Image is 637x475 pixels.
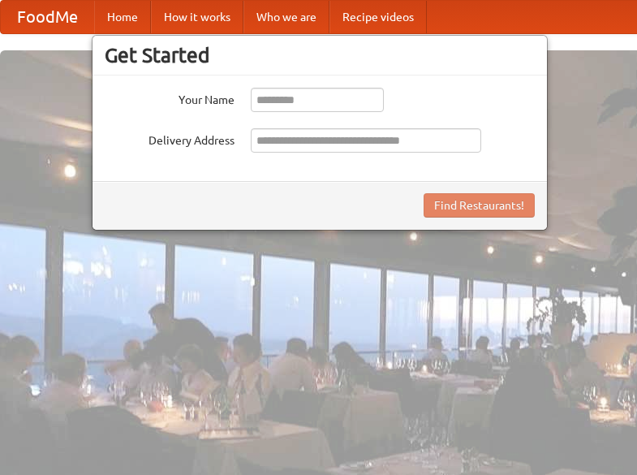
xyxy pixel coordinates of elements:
[94,1,151,33] a: Home
[105,88,235,108] label: Your Name
[424,193,535,218] button: Find Restaurants!
[243,1,329,33] a: Who we are
[1,1,94,33] a: FoodMe
[329,1,427,33] a: Recipe videos
[105,128,235,149] label: Delivery Address
[151,1,243,33] a: How it works
[105,43,535,67] h3: Get Started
